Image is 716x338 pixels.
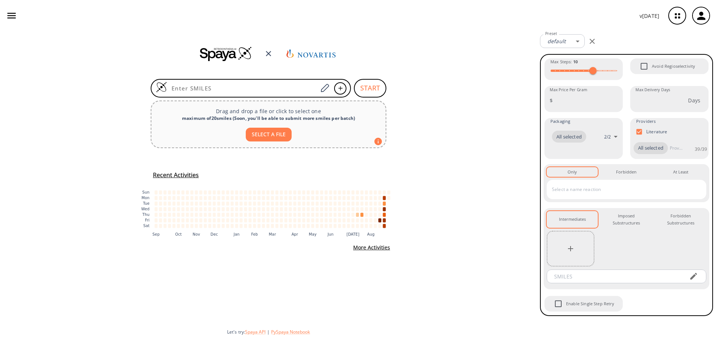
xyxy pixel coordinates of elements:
[616,169,637,175] div: Forbidden
[309,232,317,236] text: May
[604,134,611,140] p: 2 / 2
[668,142,684,154] input: Provider name
[143,224,150,228] text: Sat
[346,232,359,236] text: [DATE]
[266,329,271,335] span: |
[652,63,695,70] span: Avoid Regioselectivity
[559,216,586,223] div: Intermediates
[354,79,386,98] button: START
[655,167,706,177] button: At Least
[636,118,656,125] span: Providers
[246,128,292,141] button: SELECT A FILE
[655,211,706,228] button: Forbidden Substructures
[200,46,252,61] img: Spaya logo
[550,87,587,93] label: Max Price Per Gram
[142,213,150,217] text: Thu
[175,232,182,236] text: Oct
[141,190,150,228] g: y-axis tick label
[150,169,202,181] button: Recent Activities
[635,87,670,93] label: Max Delivery Days
[367,232,375,236] text: Aug
[211,232,218,236] text: Dec
[153,232,160,236] text: Sep
[145,218,150,222] text: Fri
[156,82,167,93] img: Logo Spaya
[292,232,298,236] text: Apr
[550,118,570,125] span: Packaging
[552,133,586,141] span: All selected
[233,232,240,236] text: Jan
[640,12,659,20] p: v [DATE]
[153,171,199,179] h5: Recent Activities
[245,329,266,335] button: Spaya API
[688,96,700,104] p: Days
[167,84,318,92] input: Enter SMILES
[141,207,150,211] text: Wed
[285,43,337,64] img: Team logo
[547,38,566,45] em: default
[327,232,333,236] text: Jun
[157,107,380,115] p: Drag and drop a file or click to select one
[227,329,534,335] div: Let's try:
[547,211,598,228] button: Intermediates
[566,300,615,307] span: Enable Single Step Retry
[601,167,652,177] button: Forbidden
[142,201,150,205] text: Tue
[550,96,553,104] p: $
[573,59,578,64] strong: 10
[550,58,578,65] span: Max Steps :
[568,169,577,175] div: Only
[251,232,258,236] text: Feb
[545,31,557,36] label: Preset
[636,58,652,74] span: Avoid Regioselectivity
[695,146,707,152] p: 39 / 39
[550,296,566,312] span: Enable Single Step Retry
[549,270,683,283] input: SMILES
[601,211,652,228] button: Imposed Substructures
[544,295,624,312] div: When Single Step Retry is enabled, if no route is found during retrosynthesis, a retry is trigger...
[157,115,380,122] div: maximum of 20 smiles ( Soon, you'll be able to submit more smiles per batch )
[607,213,646,226] div: Imposed Substructures
[193,232,200,236] text: Nov
[547,167,598,177] button: Only
[350,241,393,255] button: More Activities
[142,190,150,194] text: Sun
[155,190,390,228] g: cell
[141,196,150,200] text: Mon
[550,184,692,195] input: Select a name reaction
[153,232,375,236] g: x-axis tick label
[269,232,276,236] text: Mar
[271,329,310,335] button: PySpaya Notebook
[646,128,668,135] p: Literature
[634,144,668,152] span: All selected
[661,213,700,226] div: Forbidden Substructures
[673,169,688,175] div: At Least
